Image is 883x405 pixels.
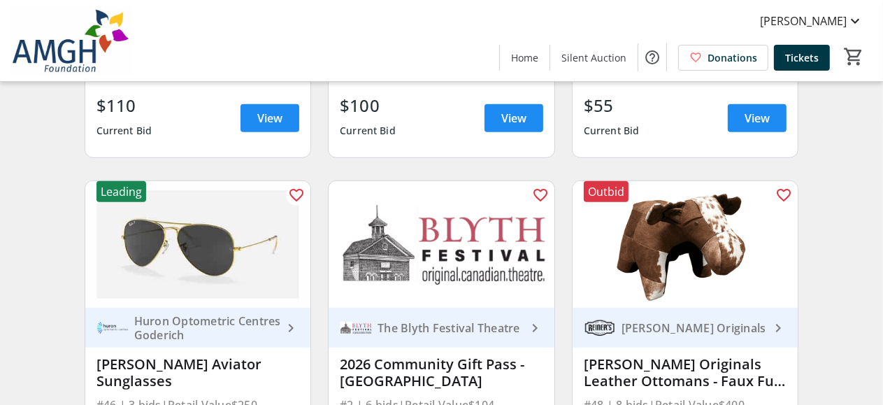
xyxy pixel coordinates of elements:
span: View [257,110,282,127]
mat-icon: favorite_outline [288,187,305,204]
mat-icon: keyboard_arrow_right [770,320,787,336]
a: The Blyth Festival TheatreThe Blyth Festival Theatre [329,308,554,348]
button: Cart [841,44,866,69]
div: 2026 Community Gift Pass - [GEOGRAPHIC_DATA] [340,356,543,390]
div: $110 [96,93,152,118]
a: Reiner's Originals[PERSON_NAME] Originals [573,308,798,348]
a: View [728,104,787,132]
mat-icon: favorite_outline [532,187,549,204]
a: Huron Optometric Centres GoderichHuron Optometric Centres Goderich [85,308,311,348]
div: Current Bid [584,118,640,143]
img: Ray Ban Aviator Sunglasses [85,181,311,308]
div: Current Bid [96,118,152,143]
a: Home [500,45,550,71]
div: Current Bid [340,118,396,143]
div: Huron Optometric Centres Goderich [129,314,283,342]
img: The Blyth Festival Theatre [340,312,372,344]
div: The Blyth Festival Theatre [372,321,526,335]
span: Donations [708,50,757,65]
span: View [745,110,770,127]
img: Reiner's Originals Leather Ottomans - Faux Fur Moose [573,181,798,308]
a: Tickets [774,45,830,71]
a: View [241,104,299,132]
div: $55 [584,93,640,118]
img: 2026 Community Gift Pass - Blyth Festival Theatre [329,181,554,308]
span: Tickets [785,50,819,65]
img: Reiner's Originals [584,312,616,344]
div: Leading [96,181,146,202]
button: [PERSON_NAME] [749,10,875,32]
mat-icon: favorite_outline [775,187,792,204]
mat-icon: keyboard_arrow_right [526,320,543,336]
button: Help [638,43,666,71]
div: [PERSON_NAME] Originals Leather Ottomans - Faux Fur Moose [584,356,787,390]
a: Silent Auction [550,45,638,71]
img: Huron Optometric Centres Goderich [96,312,129,344]
span: Home [511,50,538,65]
span: View [501,110,526,127]
div: Outbid [584,181,629,202]
a: Donations [678,45,768,71]
div: $100 [340,93,396,118]
div: [PERSON_NAME] Aviator Sunglasses [96,356,300,390]
span: [PERSON_NAME] [760,13,847,29]
mat-icon: keyboard_arrow_right [282,320,299,336]
a: View [484,104,543,132]
div: [PERSON_NAME] Originals [616,321,770,335]
span: Silent Auction [561,50,626,65]
img: Alexandra Marine & General Hospital Foundation's Logo [8,6,133,76]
